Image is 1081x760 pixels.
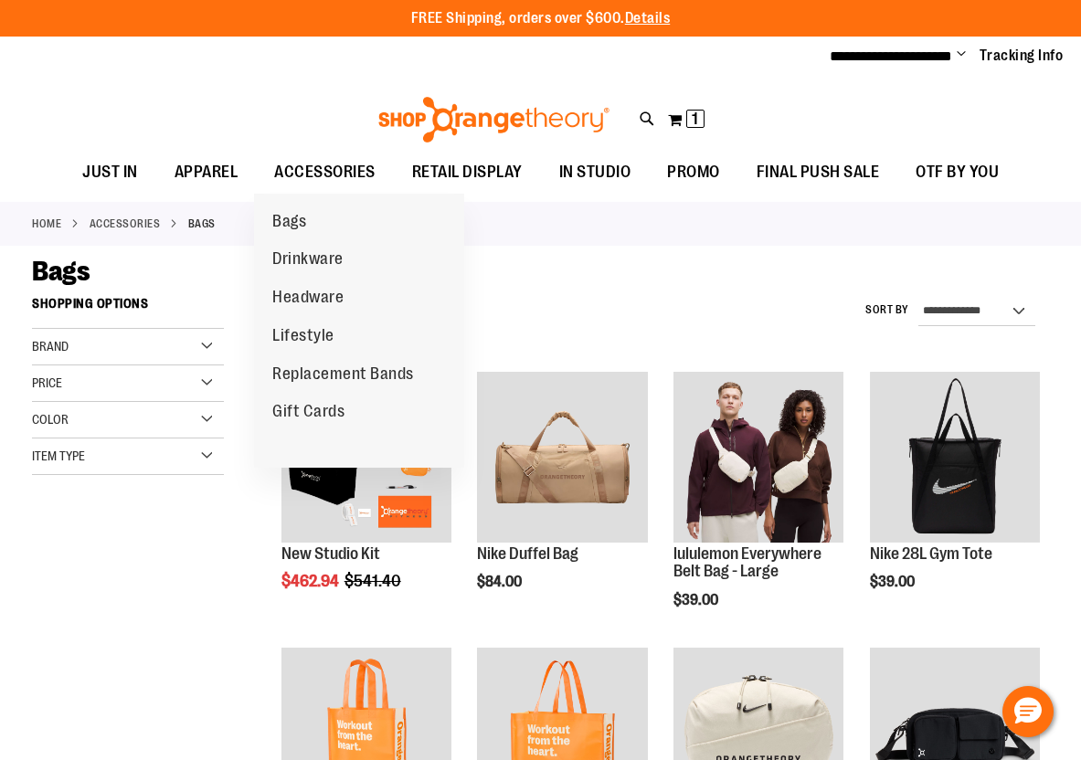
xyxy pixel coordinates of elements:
div: product [861,363,1049,637]
a: lululemon Everywhere Belt Bag - Large [673,544,821,581]
a: OTF BY YOU [897,152,1017,194]
span: Replacement Bands [272,364,414,387]
span: $462.94 [281,572,342,590]
span: Item Type [32,449,85,463]
span: $39.00 [673,592,721,608]
a: Headware [254,279,362,317]
button: Hello, have a question? Let’s chat. [1002,686,1054,737]
img: lululemon Everywhere Belt Bag - Large [673,372,843,542]
a: FINAL PUSH SALE [738,152,898,194]
a: IN STUDIO [541,152,650,194]
span: $541.40 [344,572,404,590]
span: Gift Cards [272,402,344,425]
span: 1 [692,110,698,128]
span: Price [32,375,62,390]
span: $84.00 [477,574,525,590]
span: Brand [32,339,69,354]
strong: Bags [188,216,216,232]
a: ACCESSORIES [256,152,394,193]
a: New Studio Kit [281,544,380,563]
label: Sort By [865,302,909,318]
span: OTF BY YOU [916,152,999,193]
div: product [468,363,656,637]
a: Lifestyle [254,317,353,355]
a: Nike Duffel Bag [477,544,578,563]
span: APPAREL [175,152,238,193]
a: lululemon Everywhere Belt Bag - Large [673,372,843,544]
a: ACCESSORIES [90,216,161,232]
button: Account menu [957,47,966,65]
span: Color [32,412,69,427]
strong: Shopping Options [32,288,224,329]
a: Bags [254,203,324,241]
span: FINAL PUSH SALE [757,152,880,193]
a: JUST IN [64,152,156,194]
img: Shop Orangetheory [376,97,612,142]
a: Drinkware [254,240,362,279]
img: Nike 28L Gym Tote [870,372,1040,542]
div: product [272,363,461,637]
a: Home [32,216,61,232]
span: IN STUDIO [559,152,631,193]
a: APPAREL [156,152,257,194]
span: Headware [272,288,344,311]
ul: ACCESSORIES [254,194,464,468]
span: Lifestyle [272,326,334,349]
span: PROMO [667,152,720,193]
img: Nike Duffel Bag [477,372,647,542]
span: RETAIL DISPLAY [412,152,523,193]
a: Nike 28L Gym Tote [870,544,992,563]
span: Drinkware [272,249,344,272]
a: Nike 28L Gym Tote [870,372,1040,544]
a: Details [625,10,671,26]
a: RETAIL DISPLAY [394,152,541,194]
span: Bags [272,212,306,235]
div: product [664,363,853,655]
p: FREE Shipping, orders over $600. [411,8,671,29]
a: PROMO [649,152,738,194]
span: ACCESSORIES [274,152,376,193]
a: Replacement Bands [254,355,432,394]
a: Tracking Info [980,46,1064,66]
span: Bags [32,256,90,287]
span: $39.00 [870,574,917,590]
span: JUST IN [82,152,138,193]
a: Nike Duffel Bag [477,372,647,544]
a: Gift Cards [254,393,363,431]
